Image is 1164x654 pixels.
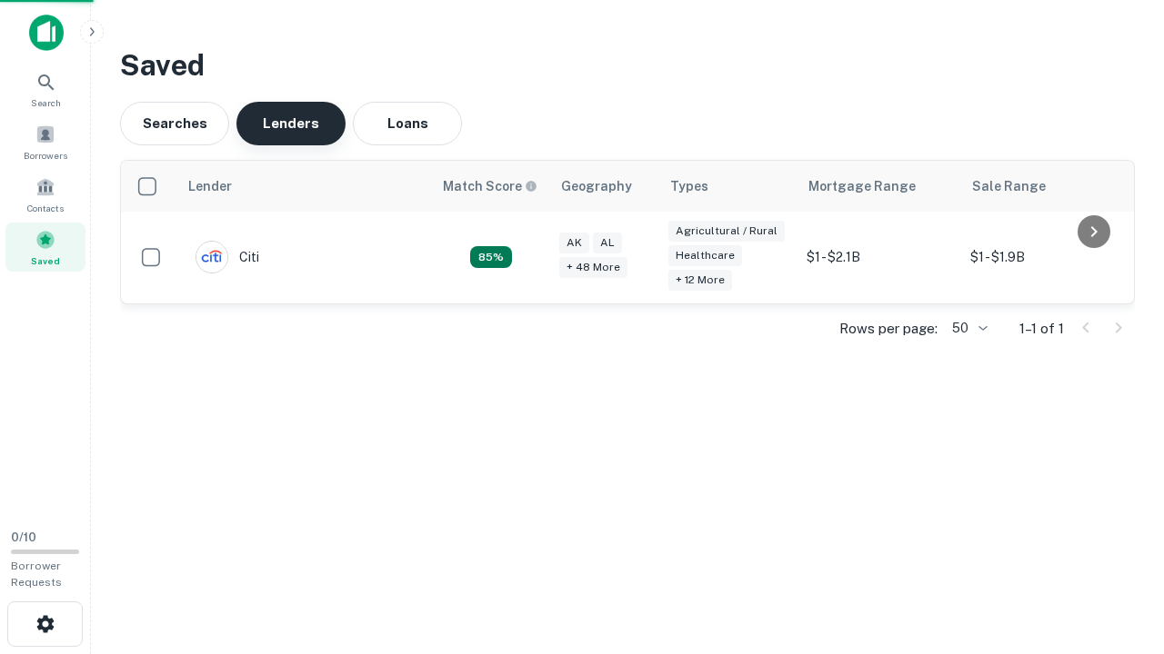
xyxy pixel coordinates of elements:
[196,241,259,273] div: Citi
[24,148,67,163] span: Borrowers
[670,175,708,197] div: Types
[808,175,916,197] div: Mortgage Range
[839,318,938,340] p: Rows per page:
[29,15,64,51] img: capitalize-icon.png
[659,161,798,212] th: Types
[11,530,36,544] span: 0 / 10
[550,161,659,212] th: Geography
[120,44,1135,87] h3: Saved
[177,161,432,212] th: Lender
[668,221,785,242] div: Agricultural / Rural
[353,102,462,145] button: Loans
[668,245,742,266] div: Healthcare
[559,233,589,253] div: AK
[5,223,85,272] a: Saved
[668,270,732,291] div: + 12 more
[5,64,85,114] a: Search
[1073,509,1164,596] iframe: Chat Widget
[470,246,512,268] div: Capitalize uses an advanced AI algorithm to match your search with the best lender. The match sco...
[945,315,990,342] div: 50
[432,161,550,212] th: Capitalize uses an advanced AI algorithm to match your search with the best lender. The match sco...
[5,170,85,219] a: Contacts
[31,253,60,268] span: Saved
[236,102,346,145] button: Lenders
[961,161,1125,212] th: Sale Range
[196,242,227,272] img: picture
[27,201,64,215] span: Contacts
[1019,318,1064,340] p: 1–1 of 1
[798,161,961,212] th: Mortgage Range
[961,212,1125,303] td: $1 - $1.9B
[31,95,61,110] span: Search
[443,176,534,196] h6: Match Score
[972,175,1046,197] div: Sale Range
[120,102,229,145] button: Searches
[443,176,537,196] div: Capitalize uses an advanced AI algorithm to match your search with the best lender. The match sco...
[11,560,62,589] span: Borrower Requests
[188,175,232,197] div: Lender
[798,212,961,303] td: $1 - $2.1B
[559,257,627,278] div: + 48 more
[593,233,622,253] div: AL
[561,175,632,197] div: Geography
[5,117,85,166] a: Borrowers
